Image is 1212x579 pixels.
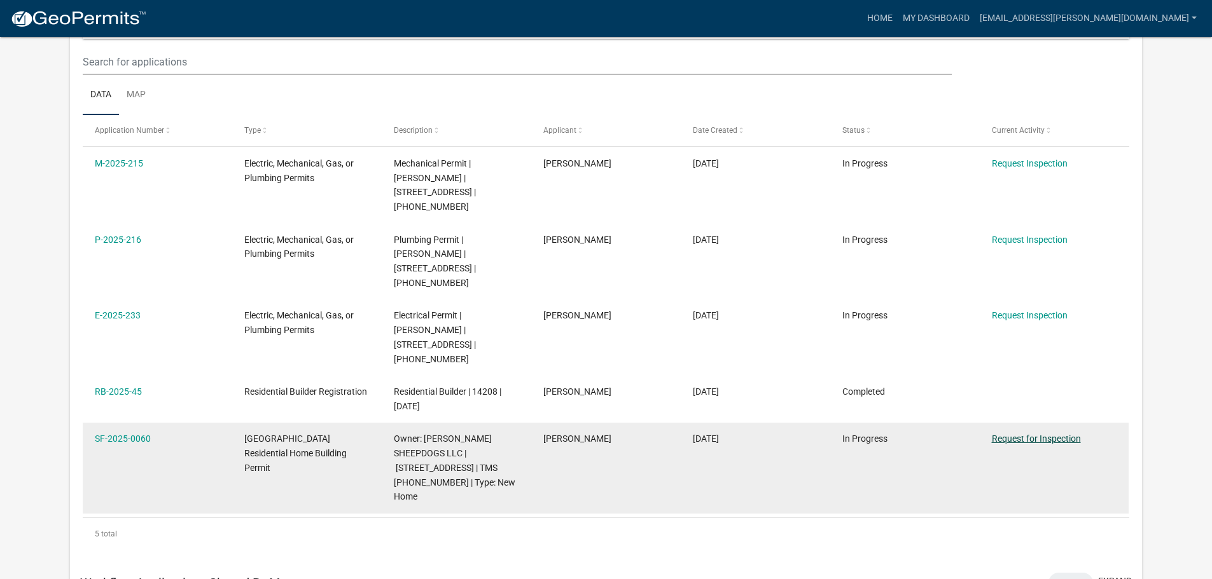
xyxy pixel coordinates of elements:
[244,386,367,397] span: Residential Builder Registration
[842,126,865,135] span: Status
[842,235,888,245] span: In Progress
[394,310,476,364] span: Electrical Permit | Tommy Dunn | 734 GIN HOUSE RD | 046-00-00-114
[543,126,576,135] span: Applicant
[898,6,975,31] a: My Dashboard
[95,433,151,444] a: SF-2025-0060
[95,235,141,245] a: P-2025-216
[244,310,354,335] span: Electric, Mechanical, Gas, or Plumbing Permits
[693,235,719,245] span: 04/29/2025
[83,115,232,146] datatable-header-cell: Application Number
[244,126,261,135] span: Type
[394,235,476,288] span: Plumbing Permit | Tommy Dunn | 734 GIN HOUSE RD | 046-00-00-114
[83,518,1129,550] div: 5 total
[95,158,143,168] a: M-2025-215
[394,126,433,135] span: Description
[244,433,347,473] span: Abbeville County Residential Home Building Permit
[83,49,951,75] input: Search for applications
[693,158,719,168] span: 04/29/2025
[992,235,1068,245] a: Request Inspection
[244,235,354,259] span: Electric, Mechanical, Gas, or Plumbing Permits
[95,386,142,397] a: RB-2025-45
[531,115,681,146] datatable-header-cell: Applicant
[979,115,1129,146] datatable-header-cell: Current Activity
[681,115,830,146] datatable-header-cell: Date Created
[693,310,719,320] span: 04/29/2025
[83,75,119,116] a: Data
[232,115,382,146] datatable-header-cell: Type
[543,158,611,168] span: Tommy Dunn
[992,433,1081,444] a: Request for Inspection
[394,386,501,411] span: Residential Builder | 14208 | 06/30/2026
[95,310,141,320] a: E-2025-233
[975,6,1202,31] a: [EMAIL_ADDRESS][PERSON_NAME][DOMAIN_NAME]
[394,158,476,212] span: Mechanical Permit | Tommy Dunn | 734 GIN HOUSE RD | 046-00-00-114
[95,126,164,135] span: Application Number
[543,310,611,320] span: Tommy Dunn
[693,126,737,135] span: Date Created
[842,386,885,397] span: Completed
[842,310,888,320] span: In Progress
[830,115,979,146] datatable-header-cell: Status
[862,6,898,31] a: Home
[119,75,153,116] a: Map
[543,433,611,444] span: Tommy Dunn
[992,158,1068,168] a: Request Inspection
[992,310,1068,320] a: Request Inspection
[693,433,719,444] span: 04/15/2025
[693,386,719,397] span: 04/15/2025
[992,126,1045,135] span: Current Activity
[394,433,515,501] span: Owner: MACRAE SHEEPDOGS LLC | 734 GIN HOUSE RD | TMS 046-00-00-114 | Type: New Home
[382,115,531,146] datatable-header-cell: Description
[842,433,888,444] span: In Progress
[543,386,611,397] span: Tommy Dunn
[842,158,888,168] span: In Progress
[244,158,354,183] span: Electric, Mechanical, Gas, or Plumbing Permits
[543,235,611,245] span: Tommy Dunn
